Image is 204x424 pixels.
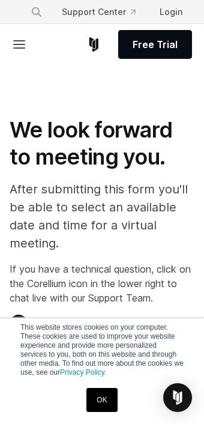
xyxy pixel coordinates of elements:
a: Corellium Home [86,37,101,52]
p: After submitting this form you'll be able to select an available date and time for a virtual meet... [10,180,194,252]
h1: We look forward to meeting you. [10,117,194,171]
a: Support Center [52,1,145,23]
a: Privacy Policy. [60,368,106,377]
p: If you have a technical question, click on the Corellium icon in the lower right to chat live wit... [10,262,194,305]
span: Free Trial [133,37,178,52]
img: Corellium Chat Icon [10,315,28,333]
a: OK [86,388,117,412]
div: Open Intercom Messenger [163,383,192,412]
div: Navigation Menu [21,1,192,23]
a: Free Trial [118,30,192,59]
p: This website stores cookies on your computer. These cookies are used to improve your website expe... [20,323,184,377]
button: Search [26,1,47,23]
a: Login [150,1,192,23]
